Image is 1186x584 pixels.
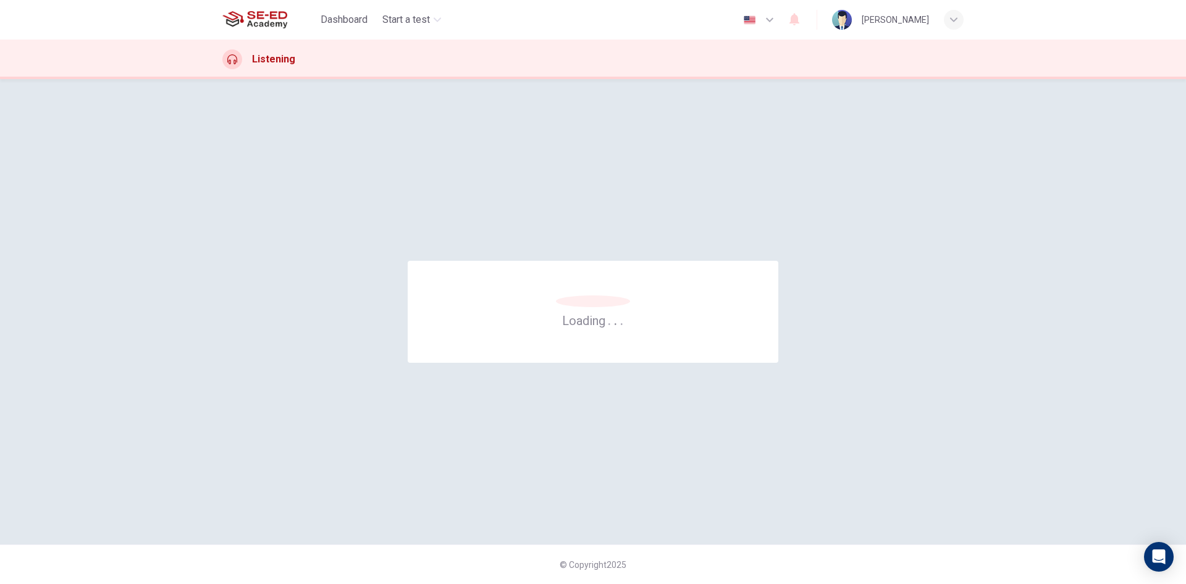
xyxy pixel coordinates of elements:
span: © Copyright 2025 [560,560,626,570]
h6: Loading [562,312,624,328]
span: Dashboard [321,12,368,27]
a: SE-ED Academy logo [222,7,316,32]
button: Start a test [377,9,446,31]
img: en [742,15,757,25]
img: Profile picture [832,10,852,30]
h6: . [620,309,624,329]
img: SE-ED Academy logo [222,7,287,32]
h6: . [607,309,612,329]
span: Start a test [382,12,430,27]
button: Dashboard [316,9,372,31]
h6: . [613,309,618,329]
h1: Listening [252,52,295,67]
div: Open Intercom Messenger [1144,542,1174,572]
div: [PERSON_NAME] [862,12,929,27]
